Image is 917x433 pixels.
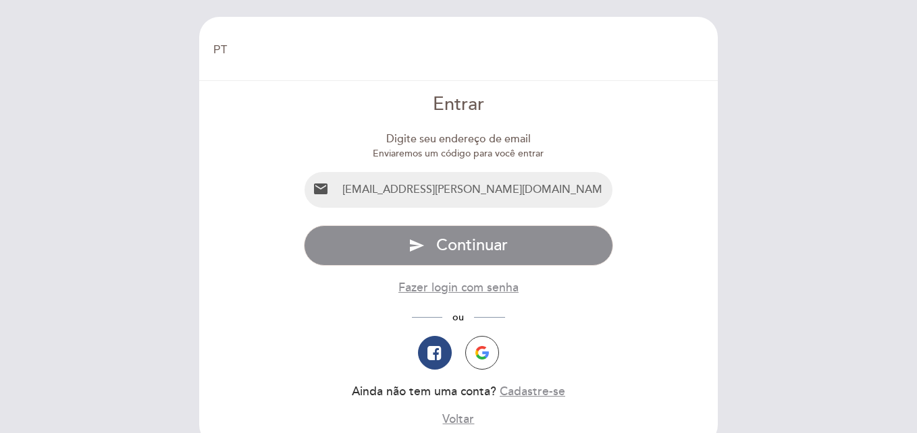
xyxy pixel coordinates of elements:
[398,279,519,296] button: Fazer login com senha
[442,312,474,323] span: ou
[337,172,613,208] input: Email
[409,237,425,254] i: send
[500,383,565,400] button: Cadastre-se
[436,235,508,255] span: Continuar
[313,181,329,197] i: email
[442,411,474,428] button: Voltar
[304,225,614,266] button: send Continuar
[304,132,614,147] div: Digite seu endereço de email
[304,147,614,161] div: Enviaremos um código para você entrar
[475,346,489,359] img: icon-google.png
[352,384,496,399] span: Ainda não tem uma conta?
[304,92,614,118] div: Entrar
